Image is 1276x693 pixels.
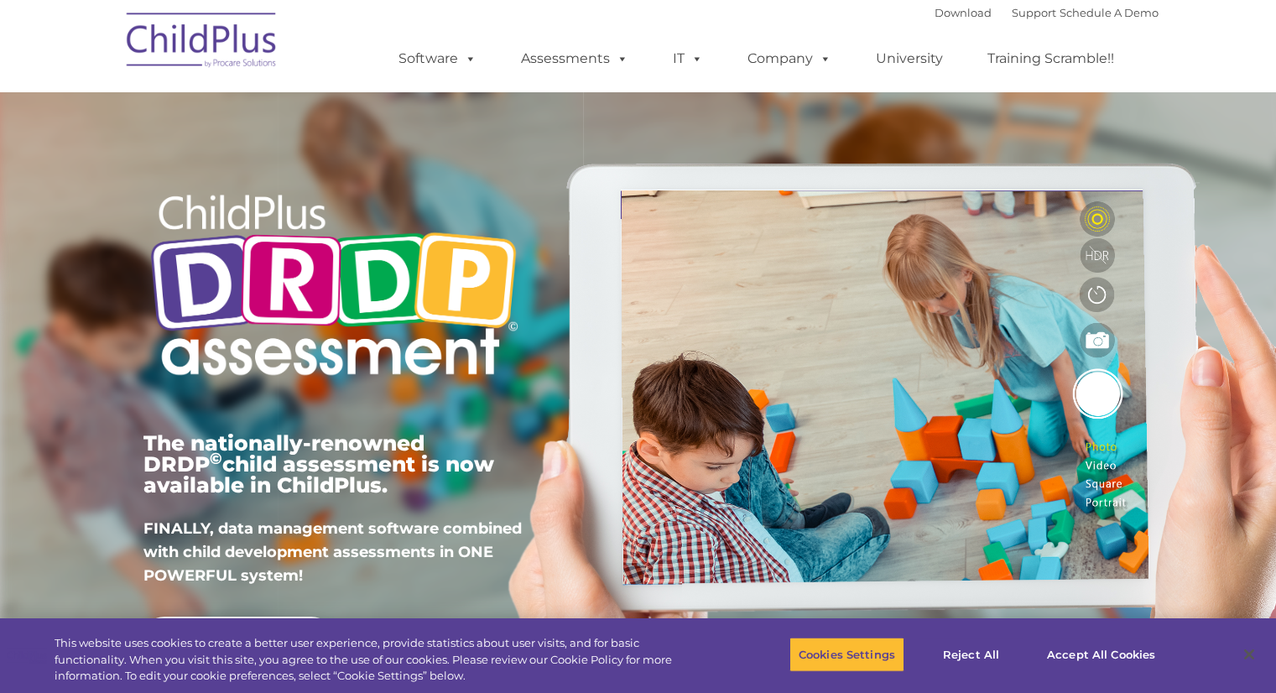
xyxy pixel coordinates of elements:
button: Close [1231,636,1268,673]
font: | [935,6,1159,19]
a: IT [656,42,720,76]
button: Reject All [919,637,1023,672]
a: BOOK A DISCOVERY CALL [143,617,332,659]
sup: © [210,449,222,468]
div: This website uses cookies to create a better user experience, provide statistics about user visit... [55,635,702,685]
span: FINALLY, data management software combined with child development assessments in ONE POWERFUL sys... [143,519,522,585]
button: Cookies Settings [789,637,904,672]
span: The nationally-renowned DRDP child assessment is now available in ChildPlus. [143,430,494,498]
button: Accept All Cookies [1038,637,1164,672]
a: Software [382,42,493,76]
a: Support [1012,6,1056,19]
img: Copyright - DRDP Logo Light [143,172,524,404]
a: Company [731,42,848,76]
a: Training Scramble!! [971,42,1131,76]
a: Assessments [504,42,645,76]
a: Schedule A Demo [1060,6,1159,19]
a: University [859,42,960,76]
img: ChildPlus by Procare Solutions [118,1,286,85]
a: Download [935,6,992,19]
